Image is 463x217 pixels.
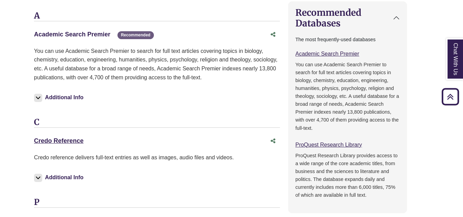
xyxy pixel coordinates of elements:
[266,28,280,41] button: Share this database
[34,153,280,162] p: Credo reference delivers full-text entries as well as images, audio files and videos.
[295,61,400,132] p: You can use Academic Search Premier to search for full text articles covering topics in biology, ...
[34,31,110,38] a: Academic Search Premier
[289,2,407,34] button: Recommended Databases
[34,47,280,82] p: You can use Academic Search Premier to search for full text articles covering topics in biology, ...
[34,137,83,144] a: Credo Reference
[34,11,280,21] h3: A
[295,152,400,199] p: ProQuest Research Library provides access to a wide range of the core academic titles, from busin...
[295,36,400,44] p: The most frequently-used databases
[295,51,359,57] a: Academic Search Premier
[117,31,154,39] span: Recommended
[34,93,86,102] button: Additional Info
[34,197,280,208] h3: P
[439,92,461,101] a: Back to Top
[266,135,280,148] button: Share this database
[34,117,280,128] h3: C
[295,142,362,148] a: ProQuest Research Library
[34,173,86,182] button: Additional Info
